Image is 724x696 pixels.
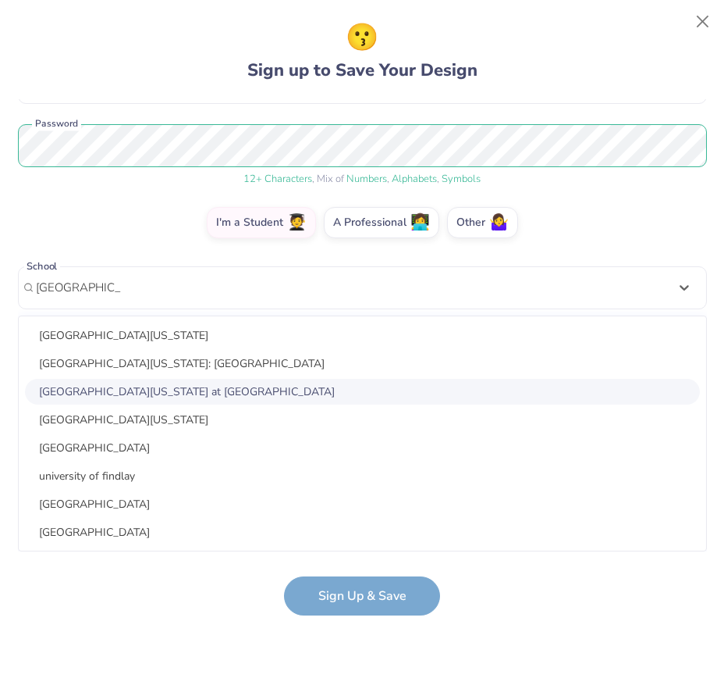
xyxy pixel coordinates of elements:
[346,172,387,186] span: Numbers
[243,172,312,186] span: 12 + Characters
[25,548,700,573] div: [GEOGRAPHIC_DATA][US_STATE]
[287,214,307,232] span: 🧑‍🎓
[25,519,700,545] div: [GEOGRAPHIC_DATA]
[688,7,718,37] button: Close
[18,172,707,187] div: , Mix of , ,
[392,172,437,186] span: Alphabets
[25,491,700,517] div: [GEOGRAPHIC_DATA]
[207,207,316,238] label: I'm a Student
[442,172,481,186] span: Symbols
[25,379,700,405] div: [GEOGRAPHIC_DATA][US_STATE] at [GEOGRAPHIC_DATA]
[25,351,700,377] div: [GEOGRAPHIC_DATA][US_STATE]: [GEOGRAPHIC_DATA]
[324,207,439,238] label: A Professional
[247,18,477,84] div: Sign up to Save Your Design
[25,323,700,348] div: [GEOGRAPHIC_DATA][US_STATE]
[25,463,700,489] div: university of findlay
[447,207,518,238] label: Other
[25,435,700,461] div: [GEOGRAPHIC_DATA]
[346,18,378,58] span: 😗
[25,407,700,433] div: [GEOGRAPHIC_DATA][US_STATE]
[24,259,60,274] label: School
[410,214,430,232] span: 👩‍💻
[489,214,509,232] span: 🤷‍♀️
